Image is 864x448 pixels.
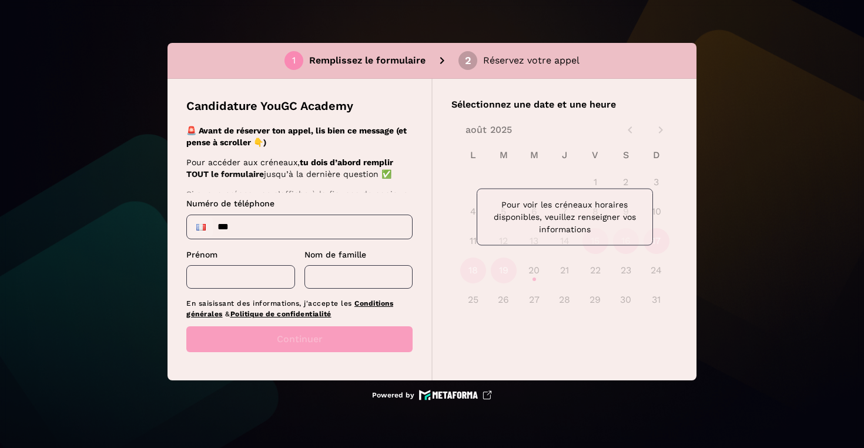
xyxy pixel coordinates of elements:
p: En saisissant des informations, j'accepte les [186,298,413,319]
span: Numéro de téléphone [186,199,274,208]
span: Prénom [186,250,217,259]
p: Remplissez le formulaire [309,54,426,68]
div: France: + 33 [189,218,213,236]
p: Pour accéder aux créneaux, jusqu’à la dernière question ✅ [186,156,409,180]
p: Sélectionnez une date et une heure [451,98,678,112]
p: Si aucun créneau ne s’affiche à la fin, pas de panique : [186,188,409,212]
strong: 🚨 Avant de réserver ton appel, lis bien ce message (et pense à scroller 👇) [186,126,407,147]
a: Conditions générales [186,299,393,318]
p: Pour voir les créneaux horaires disponibles, veuillez renseigner vos informations [487,199,643,236]
span: Nom de famille [304,250,366,259]
a: Powered by [372,390,492,400]
p: Candidature YouGC Academy [186,98,353,114]
div: 2 [465,55,471,66]
span: & [225,310,230,318]
p: Powered by [372,390,414,400]
a: Politique de confidentialité [230,310,331,318]
div: 1 [292,55,296,66]
p: Réservez votre appel [483,54,580,68]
